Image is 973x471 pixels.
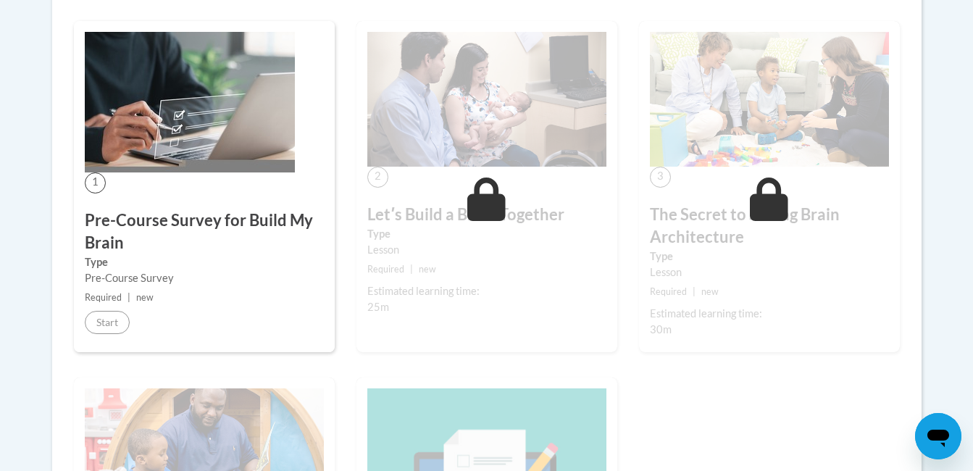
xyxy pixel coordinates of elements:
[128,292,130,303] span: |
[367,32,606,167] img: Course Image
[367,283,606,299] div: Estimated learning time:
[85,270,324,286] div: Pre-Course Survey
[85,254,324,270] label: Type
[650,204,889,249] h3: The Secret to Strong Brain Architecture
[367,242,606,258] div: Lesson
[85,32,295,172] img: Course Image
[367,204,606,226] h3: Letʹs Build a Brain Together
[650,264,889,280] div: Lesson
[136,292,154,303] span: new
[650,167,671,188] span: 3
[650,306,889,322] div: Estimated learning time:
[367,264,404,275] span: Required
[915,413,961,459] iframe: Button to launch messaging window
[85,311,130,334] button: Start
[650,32,889,167] img: Course Image
[650,323,672,335] span: 30m
[693,286,696,297] span: |
[85,172,106,193] span: 1
[410,264,413,275] span: |
[701,286,719,297] span: new
[85,209,324,254] h3: Pre-Course Survey for Build My Brain
[367,226,606,242] label: Type
[650,286,687,297] span: Required
[367,301,389,313] span: 25m
[650,249,889,264] label: Type
[367,167,388,188] span: 2
[85,292,122,303] span: Required
[419,264,436,275] span: new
